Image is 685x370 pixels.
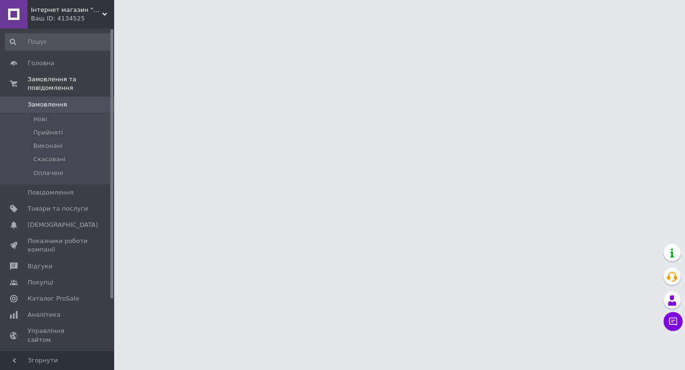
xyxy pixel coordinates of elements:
[31,14,114,23] div: Ваш ID: 4134525
[33,169,63,177] span: Оплачені
[28,100,67,109] span: Замовлення
[28,59,54,68] span: Головна
[28,311,60,319] span: Аналітика
[5,33,112,50] input: Пошук
[664,312,683,331] button: Чат з покупцем
[28,237,88,254] span: Показники роботи компанії
[28,221,98,229] span: [DEMOGRAPHIC_DATA]
[28,278,53,287] span: Покупці
[33,115,47,124] span: Нові
[33,155,66,164] span: Скасовані
[33,128,63,137] span: Прийняті
[28,75,114,92] span: Замовлення та повідомлення
[28,262,52,271] span: Відгуки
[33,142,63,150] span: Виконані
[31,6,102,14] span: Інтернет магазин "ТактікПро"
[28,327,88,344] span: Управління сайтом
[28,204,88,213] span: Товари та послуги
[28,188,74,197] span: Повідомлення
[28,294,79,303] span: Каталог ProSale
